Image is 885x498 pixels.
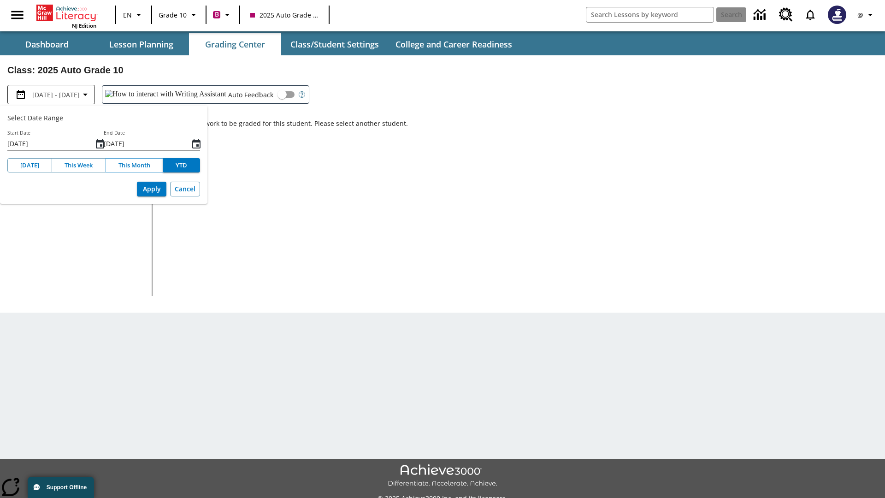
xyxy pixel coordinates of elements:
[586,7,714,22] input: search field
[47,484,87,491] span: Support Offline
[137,182,166,197] button: Apply
[123,10,132,20] span: EN
[155,6,203,23] button: Grade: Grade 10, Select a grade
[119,6,148,23] button: Language: EN, Select a language
[95,33,187,55] button: Lesson Planning
[7,158,52,172] button: [DATE]
[828,6,846,24] img: Avatar
[12,89,91,100] button: Select the date range menu item
[748,2,773,28] a: Data Center
[773,2,798,27] a: Resource Center, Will open in new tab
[28,477,94,498] button: Support Offline
[4,1,31,29] button: Open side menu
[106,158,163,172] button: This Month
[822,3,852,27] button: Select a new avatar
[187,135,206,154] button: End Date, Choose date, August 24, 2025, Selected
[105,90,226,99] img: How to interact with Writing Assistant
[36,3,96,29] div: Home
[388,33,519,55] button: College and Career Readiness
[1,33,93,55] button: Dashboard
[283,33,386,55] button: Class/Student Settings
[388,464,497,488] img: Achieve3000 Differentiate Accelerate Achieve
[852,6,881,23] button: Profile/Settings
[170,182,200,197] button: Cancel
[209,6,236,23] button: Boost Class color is violet red. Change class color
[163,158,200,172] button: YTD
[250,10,319,20] span: 2025 Auto Grade 10
[91,135,109,154] button: Start Date, Choose date, July 1, 2025, Selected
[7,63,878,77] h2: Class : 2025 Auto Grade 10
[104,130,125,136] label: End Date
[7,130,30,136] label: Start Date
[36,4,96,22] a: Home
[168,119,878,136] p: There is no work to be graded for this student. Please select another student.
[32,90,80,100] span: [DATE] - [DATE]
[857,10,863,20] span: @
[215,9,219,20] span: B
[52,158,106,172] button: This Week
[228,90,273,100] span: Auto Feedback
[80,89,91,100] svg: Collapse Date Range Filter
[159,10,187,20] span: Grade 10
[295,86,309,103] button: Open Help for Writing Assistant
[189,33,281,55] button: Grading Center
[798,3,822,27] a: Notifications
[72,22,96,29] span: NJ Edition
[7,113,200,123] h2: Select Date Range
